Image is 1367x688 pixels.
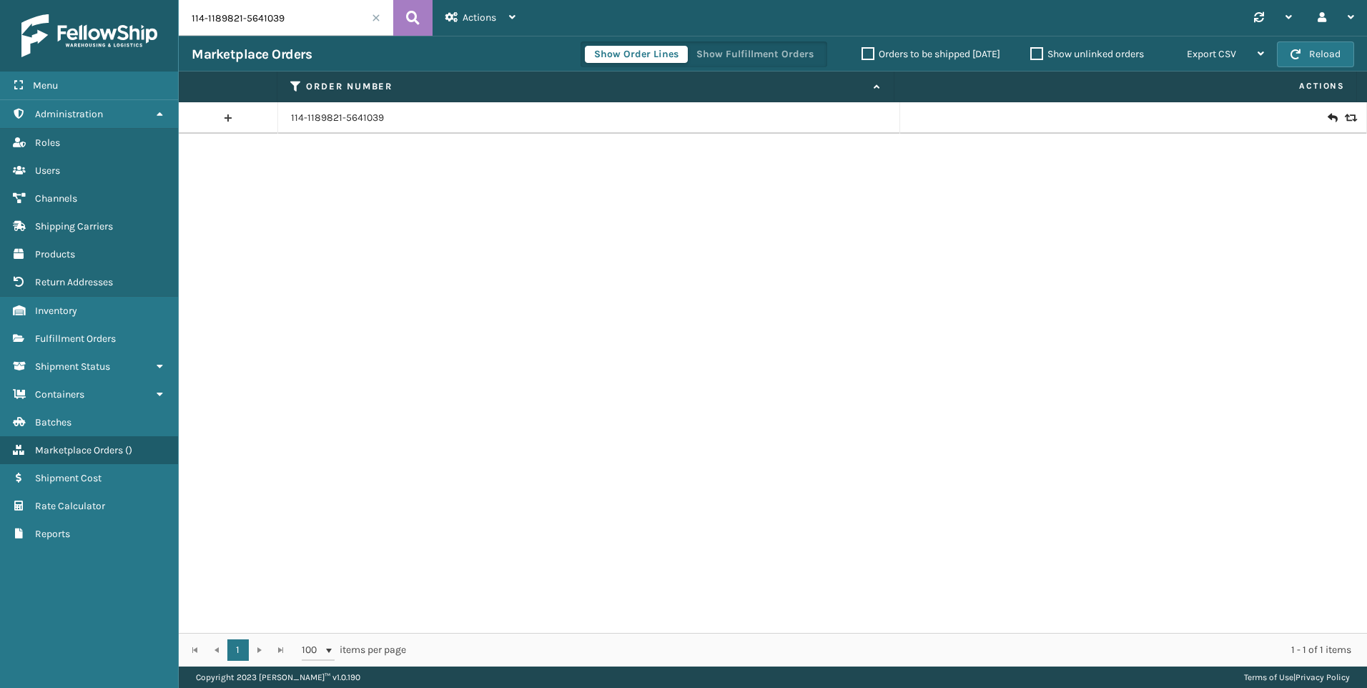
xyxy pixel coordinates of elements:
span: Fulfillment Orders [35,333,116,345]
a: Terms of Use [1244,672,1293,682]
span: Export CSV [1187,48,1236,60]
div: | [1244,667,1350,688]
span: Shipment Cost [35,472,102,484]
span: Menu [33,79,58,92]
a: 1 [227,639,249,661]
span: Marketplace Orders [35,444,123,456]
span: Rate Calculator [35,500,105,512]
button: Show Order Lines [585,46,688,63]
label: Order Number [306,80,867,93]
span: Users [35,164,60,177]
span: Channels [35,192,77,205]
label: Show unlinked orders [1030,48,1144,60]
button: Reload [1277,41,1354,67]
i: Replace [1345,113,1353,123]
span: Actions [463,11,496,24]
a: 114-1189821-5641039 [291,111,384,125]
span: items per page [302,639,406,661]
img: logo [21,14,157,57]
p: Copyright 2023 [PERSON_NAME]™ v 1.0.190 [196,667,360,688]
span: Administration [35,108,103,120]
span: Inventory [35,305,77,317]
span: Shipment Status [35,360,110,373]
span: Roles [35,137,60,149]
span: 100 [302,643,323,657]
span: Batches [35,416,71,428]
span: Actions [899,74,1353,98]
div: 1 - 1 of 1 items [426,643,1351,657]
h3: Marketplace Orders [192,46,312,63]
button: Show Fulfillment Orders [687,46,823,63]
span: Shipping Carriers [35,220,113,232]
span: Containers [35,388,84,400]
span: Reports [35,528,70,540]
span: Return Addresses [35,276,113,288]
span: ( ) [125,444,132,456]
span: Products [35,248,75,260]
label: Orders to be shipped [DATE] [862,48,1000,60]
i: Create Return Label [1328,111,1336,125]
a: Privacy Policy [1296,672,1350,682]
